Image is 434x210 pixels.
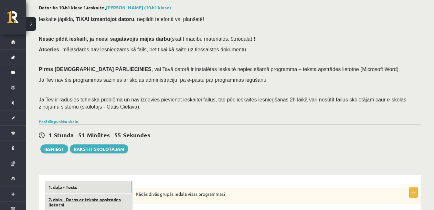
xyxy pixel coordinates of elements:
h2: Datorika 10.b1 klase 1.ieskaite , [39,5,421,10]
a: [PERSON_NAME] (10.b1 klase) [106,5,171,10]
span: Sekundes [123,131,150,139]
span: (skatīt mācību materiālos, 9.nodaļa)!!! [170,36,257,42]
span: Nesāc pildīt ieskaiti, ja neesi sagatavojis mājas darbu [39,36,170,42]
span: - mājasdarbs nav iesniedzams kā fails, bet tikai kā saite uz tiešsaistes dokumentu. [39,47,248,52]
span: 55 [114,131,121,139]
span: Pirms [DEMOGRAPHIC_DATA] PĀRLIECINIES [39,67,152,72]
a: Rīgas 1. Tālmācības vidusskola [7,11,26,27]
p: 1p [409,187,418,198]
span: Ieskaite jāpilda , nepildīt telefonā vai planšetē! [39,16,204,22]
b: Atceries [39,47,59,52]
b: , TIKAI izmantojot datoru [73,16,134,22]
span: Stunda [54,131,74,139]
a: Parādīt punktu skalu [39,119,78,124]
span: , vai Tavā datorā ir instalētas ieskaitē nepieciešamā programma – teksta apstrādes lietotne (Micr... [152,67,400,72]
a: 1. daļa - Tests [45,181,132,193]
span: 51 [78,131,85,139]
span: Ja Tev ir radusies tehniska problēma un nav izdevies pievienot ieskaitei failus, tad pēc ieskaite... [39,97,406,110]
button: Iesniegt [40,144,68,153]
a: Rakstīt skolotājam [70,144,128,153]
span: Minūtes [87,131,110,139]
p: Kādās divās grupās iedala visas programmas? [136,191,386,197]
span: 1 [48,131,52,139]
span: Ja Tev nav šīs programmas sazinies ar skolas administrāciju pa e-pastu par programmas iegūšanu. [39,77,268,83]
